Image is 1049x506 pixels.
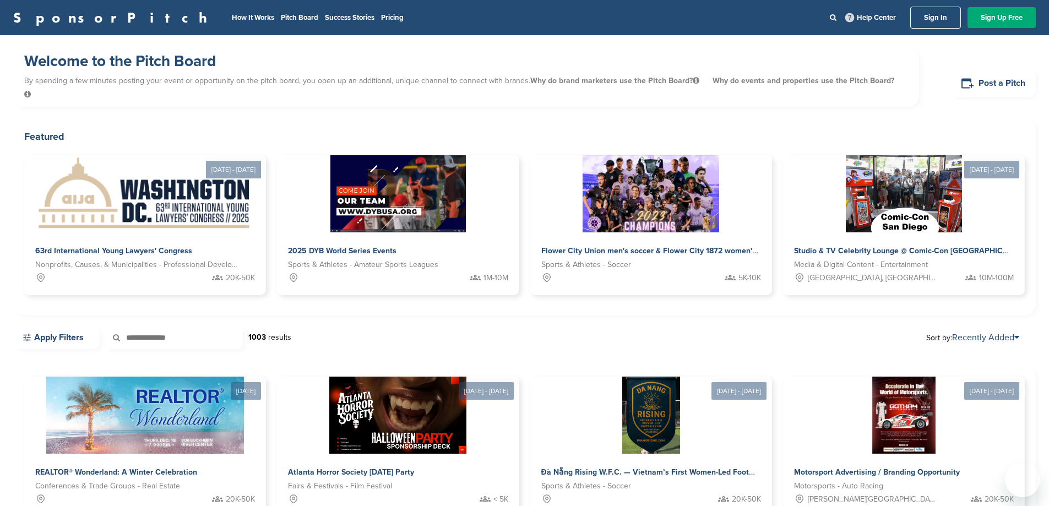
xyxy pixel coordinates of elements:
a: Sponsorpitch & 2025 DYB World Series Events Sports & Athletes - Amateur Sports Leagues 1M-10M [277,155,519,295]
img: Sponsorpitch & [583,155,720,232]
span: [GEOGRAPHIC_DATA], [GEOGRAPHIC_DATA] [808,272,937,284]
div: [DATE] - [DATE] [964,382,1019,400]
span: Sports & Athletes - Soccer [541,480,631,492]
span: Media & Digital Content - Entertainment [794,259,928,271]
a: Sponsorpitch & Flower City Union men's soccer & Flower City 1872 women's soccer Sports & Athletes... [530,155,772,295]
img: Sponsorpitch & [622,377,680,454]
span: Motorsports - Auto Racing [794,480,883,492]
span: Conferences & Trade Groups - Real Estate [35,480,180,492]
span: 10M-100M [979,272,1014,284]
a: Recently Added [952,332,1019,343]
h2: Featured [24,129,1025,144]
span: 20K-50K [732,493,761,505]
span: Why do brand marketers use the Pitch Board? [530,76,702,85]
div: [DATE] - [DATE] [711,382,767,400]
span: Đà Nẵng Rising W.F.C. — Vietnam’s First Women-Led Football Club [541,467,781,477]
div: [DATE] - [DATE] [206,161,261,178]
img: Sponsorpitch & [330,155,466,232]
div: [DATE] - [DATE] [459,382,514,400]
span: Atlanta Horror Society [DATE] Party [288,467,414,477]
span: 20K-50K [985,493,1014,505]
span: Nonprofits, Causes, & Municipalities - Professional Development [35,259,238,271]
a: Apply Filters [13,326,100,349]
span: REALTOR® Wonderland: A Winter Celebration [35,467,197,477]
span: Sports & Athletes - Soccer [541,259,631,271]
a: Sign Up Free [968,7,1036,28]
h1: Welcome to the Pitch Board [24,51,908,71]
span: 5K-10K [738,272,761,284]
img: Sponsorpitch & [846,155,961,232]
span: 2025 DYB World Series Events [288,246,396,255]
span: 1M-10M [483,272,508,284]
img: Sponsorpitch & [329,377,466,454]
p: By spending a few minutes posting your event or opportunity on the pitch board, you open up an ad... [24,71,908,104]
span: 20K-50K [226,272,255,284]
a: Pricing [381,13,404,22]
img: Sponsorpitch & [36,155,254,232]
span: Motorsport Advertising / Branding Opportunity [794,467,960,477]
a: [DATE] - [DATE] Sponsorpitch & Studio & TV Celebrity Lounge @ Comic-Con [GEOGRAPHIC_DATA]. Over 3... [783,138,1025,295]
a: SponsorPitch [13,10,214,25]
span: Fairs & Festivals - Film Festival [288,480,392,492]
span: results [268,333,291,342]
a: Success Stories [325,13,374,22]
span: Flower City Union men's soccer & Flower City 1872 women's soccer [541,246,781,255]
a: Post a Pitch [952,70,1036,97]
a: Help Center [843,11,898,24]
div: [DATE] [231,382,261,400]
a: How It Works [232,13,274,22]
a: Pitch Board [281,13,318,22]
span: Sort by: [926,333,1019,342]
span: < 5K [493,493,508,505]
a: [DATE] - [DATE] Sponsorpitch & 63rd International Young Lawyers' Congress Nonprofits, Causes, & M... [24,138,266,295]
span: 63rd International Young Lawyers' Congress [35,246,192,255]
iframe: Button to launch messaging window [1005,462,1040,497]
div: [DATE] - [DATE] [964,161,1019,178]
span: Sports & Athletes - Amateur Sports Leagues [288,259,438,271]
img: Sponsorpitch & [872,377,936,454]
a: Sign In [910,7,961,29]
span: 20K-50K [226,493,255,505]
span: [PERSON_NAME][GEOGRAPHIC_DATA][PERSON_NAME], [GEOGRAPHIC_DATA], [GEOGRAPHIC_DATA], [GEOGRAPHIC_DA... [808,493,937,505]
strong: 1003 [248,333,266,342]
img: Sponsorpitch & [46,377,243,454]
